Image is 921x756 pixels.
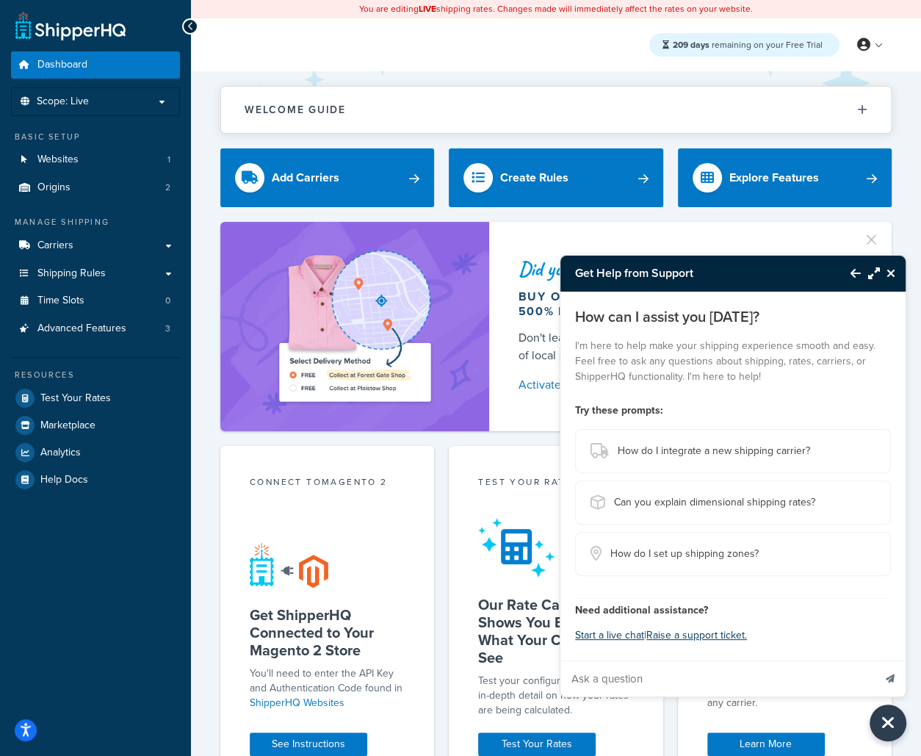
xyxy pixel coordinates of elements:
a: Create Rules [449,148,662,207]
button: Start a live chat [575,625,644,646]
div: Basic Setup [11,131,180,143]
a: Add Carriers [220,148,434,207]
a: Explore Features [678,148,892,207]
li: Time Slots [11,287,180,314]
span: remaining on your Free Trial [673,38,823,51]
a: Test Your Rates [11,385,180,411]
h3: Get Help from Support [560,256,836,291]
a: Test Your Rates [478,732,596,756]
span: Scope: Live [37,96,89,108]
div: Resources [11,369,180,381]
span: Shipping Rules [37,267,106,280]
span: How do I integrate a new shipping carrier? [618,441,810,461]
img: ad-shirt-map-b0359fc47e01cab431d101c4b569394f6a03f54285957d908178d52f29eb9668.png [245,244,465,409]
button: How do I set up shipping zones? [575,532,891,576]
span: Advanced Features [37,323,126,335]
div: Add Carriers [272,168,339,188]
span: Can you explain dimensional shipping rates? [614,492,815,513]
input: Ask a question [560,661,873,696]
div: Don't leave your customer's waiting. Offer them the convenience of local pickup at any of your re... [519,329,856,364]
img: connect-shq-magento-24cdf84b.svg [250,542,328,588]
a: Analytics [11,439,180,466]
a: Carriers [11,232,180,259]
a: Shipping Rules [11,260,180,287]
b: LIVE [419,2,436,15]
div: Did you know? [519,259,856,279]
span: How do I set up shipping zones? [610,544,759,564]
div: Test your rates [478,475,633,492]
a: Websites1 [11,146,180,173]
h2: Welcome Guide [245,104,346,115]
div: Explore Features [729,168,819,188]
span: Websites [37,154,79,166]
a: Origins2 [11,174,180,201]
div: Create Rules [500,168,568,188]
button: Welcome Guide [221,87,891,133]
p: | [575,625,891,646]
span: Help Docs [40,474,88,486]
p: How can I assist you [DATE]? [575,306,891,327]
a: Time Slots0 [11,287,180,314]
a: Activate In-Store Pickup [519,375,856,395]
span: Dashboard [37,59,87,71]
span: Test Your Rates [40,392,111,405]
h4: Try these prompts: [575,403,891,418]
span: Time Slots [37,295,84,307]
button: Close Resource Center [870,705,906,741]
button: Back to Resource Center [836,256,861,290]
h5: Our Rate Calculator Shows You Exactly What Your Customers See [478,596,633,666]
button: Maximize Resource Center [861,256,880,290]
button: How do I integrate a new shipping carrier? [575,429,891,473]
span: Carriers [37,240,73,252]
button: Send message [875,660,906,696]
a: Advanced Features3 [11,315,180,342]
div: Connect to Magento 2 [250,475,405,492]
li: Websites [11,146,180,173]
span: Origins [37,181,71,194]
div: Buy online pickup in store has increased 500% in the past two years! [519,289,856,319]
li: Origins [11,174,180,201]
span: 2 [165,181,170,194]
span: 0 [165,295,170,307]
a: Marketplace [11,412,180,439]
a: Learn More [707,732,825,756]
a: Raise a support ticket. [646,627,747,643]
button: Can you explain dimensional shipping rates? [575,480,891,525]
button: Close Resource Center [880,264,906,282]
span: Marketplace [40,420,95,432]
span: Analytics [40,447,81,459]
h5: Get ShipperHQ Connected to Your Magento 2 Store [250,606,405,659]
li: Advanced Features [11,315,180,342]
strong: 209 days [673,38,709,51]
p: You'll need to enter the API Key and Authentication Code found in [250,666,405,710]
p: I'm here to help make your shipping experience smooth and easy. Feel free to ask any questions ab... [575,338,891,384]
a: See Instructions [250,732,367,756]
a: Dashboard [11,51,180,79]
h4: Need additional assistance? [575,602,891,618]
span: 3 [165,323,170,335]
div: Test your configuration and get in-depth detail on how your rates are being calculated. [478,674,633,718]
div: Manage Shipping [11,216,180,228]
span: 1 [167,154,170,166]
a: Help Docs [11,467,180,493]
a: ShipperHQ Websites [250,695,344,710]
